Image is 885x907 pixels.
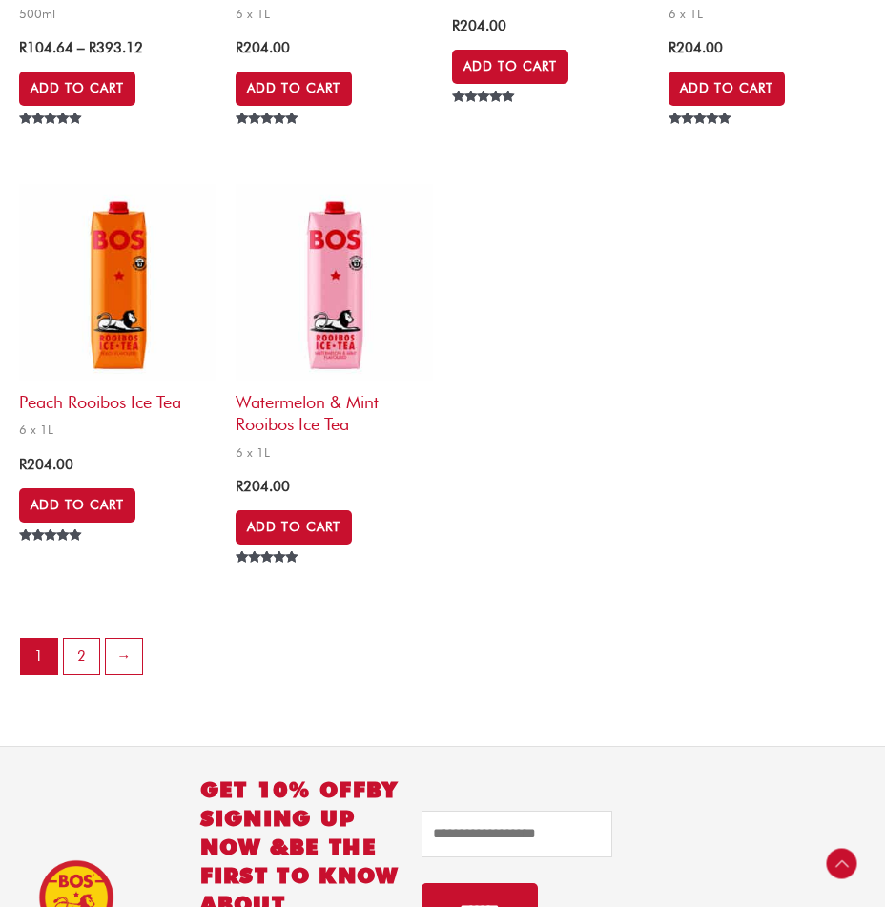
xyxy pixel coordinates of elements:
[19,184,216,444] a: Peach Rooibos Ice Tea6 x 1L
[236,184,433,466] a: Watermelon & Mint Rooibos Ice Tea6 x 1L
[19,381,216,413] h2: Peach Rooibos Ice Tea
[236,478,243,495] span: R
[19,637,866,689] nav: Product Pagination
[21,639,57,675] span: Page 1
[669,72,785,106] a: Add to cart: “Berry Rooibos Ice Tea”
[19,488,135,523] a: Add to cart: “Peach Rooibos Ice Tea”
[19,529,85,585] span: Rated out of 5
[236,478,290,495] bdi: 204.00
[77,39,85,56] span: –
[19,456,73,473] bdi: 204.00
[19,113,85,168] span: Rated out of 5
[236,381,433,436] h2: Watermelon & Mint Rooibos Ice Tea
[64,639,100,675] a: Page 2
[452,91,518,146] span: Rated out of 5
[19,184,216,381] img: Peach Rooibos Ice Tea
[200,776,399,859] span: BY SIGNING UP NOW &
[669,113,734,168] span: Rated out of 5
[19,456,27,473] span: R
[452,50,568,84] a: Add to cart: “Lemon Rooibos Ice Tea”
[669,6,866,22] span: 6 x 1L
[236,39,290,56] bdi: 204.00
[452,17,506,34] bdi: 204.00
[236,184,433,381] img: Watermelon & Mint Rooibos Ice Tea
[19,422,216,438] span: 6 x 1L
[236,6,433,22] span: 6 x 1L
[236,39,243,56] span: R
[236,510,352,545] a: Add to cart: “Watermelon & Mint Rooibos Ice Tea”
[89,39,143,56] bdi: 393.12
[452,17,460,34] span: R
[236,72,352,106] a: Add to cart: “Peach Sugar Free Rooibos Ice Tea”
[89,39,96,56] span: R
[19,39,73,56] bdi: 104.64
[669,39,723,56] bdi: 204.00
[19,6,216,22] span: 500ml
[106,639,142,675] a: →
[236,113,301,168] span: Rated out of 5
[236,444,433,461] span: 6 x 1L
[19,39,27,56] span: R
[236,551,301,607] span: Rated out of 5
[19,72,135,106] a: Select options for “Watermelon & Mint Rooibos Ice Tea”
[669,39,676,56] span: R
